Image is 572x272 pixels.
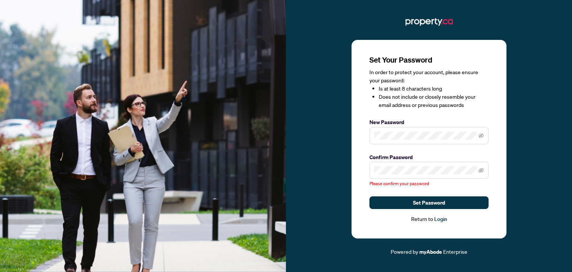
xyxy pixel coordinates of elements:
[369,68,489,109] div: In order to protect your account, please ensure your password:
[379,93,489,109] li: Does not include or closely resemble your email address or previous passwords
[369,181,429,186] span: Please confirm your password
[413,197,445,209] span: Set Password
[443,248,467,255] span: Enterprise
[369,196,489,209] button: Set Password
[369,215,489,224] div: Return to
[479,133,484,138] span: eye-invisible
[379,85,489,93] li: Is at least 8 characters long
[369,55,489,65] h3: Set Your Password
[369,153,489,161] label: Confirm Password
[369,118,489,126] label: New Password
[406,16,453,28] img: ma-logo
[419,248,442,256] a: myAbode
[391,248,418,255] span: Powered by
[479,168,484,173] span: eye-invisible
[434,216,447,222] a: Login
